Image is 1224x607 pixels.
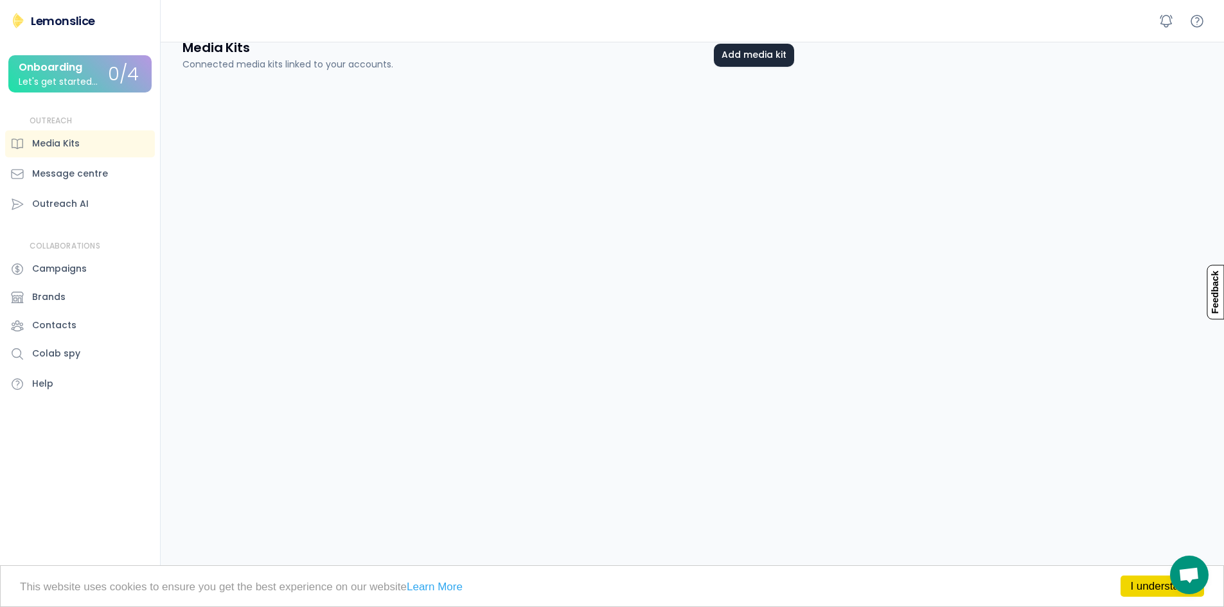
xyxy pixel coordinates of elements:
[10,13,26,28] img: Lemonslice
[32,347,80,360] div: Colab spy
[32,137,80,150] div: Media Kits
[182,58,393,71] div: Connected media kits linked to your accounts.
[32,319,76,332] div: Contacts
[182,39,250,57] h3: Media Kits
[32,197,89,211] div: Outreach AI
[714,44,794,67] button: Add media kit
[32,377,53,391] div: Help
[30,116,73,127] div: OUTREACH
[108,65,139,85] div: 0/4
[19,77,98,87] div: Let's get started...
[407,581,463,593] a: Learn More
[1170,556,1209,594] div: คำแนะนำเมื่อวางเมาส์เหนือปุ่มเปิด
[31,13,95,29] div: Lemonslice
[30,241,100,252] div: COLLABORATIONS
[32,290,66,304] div: Brands
[32,167,108,180] div: Message centre
[1121,576,1204,597] a: I understand!
[20,581,1204,592] p: This website uses cookies to ensure you get the best experience on our website
[19,62,82,73] div: Onboarding
[32,262,87,276] div: Campaigns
